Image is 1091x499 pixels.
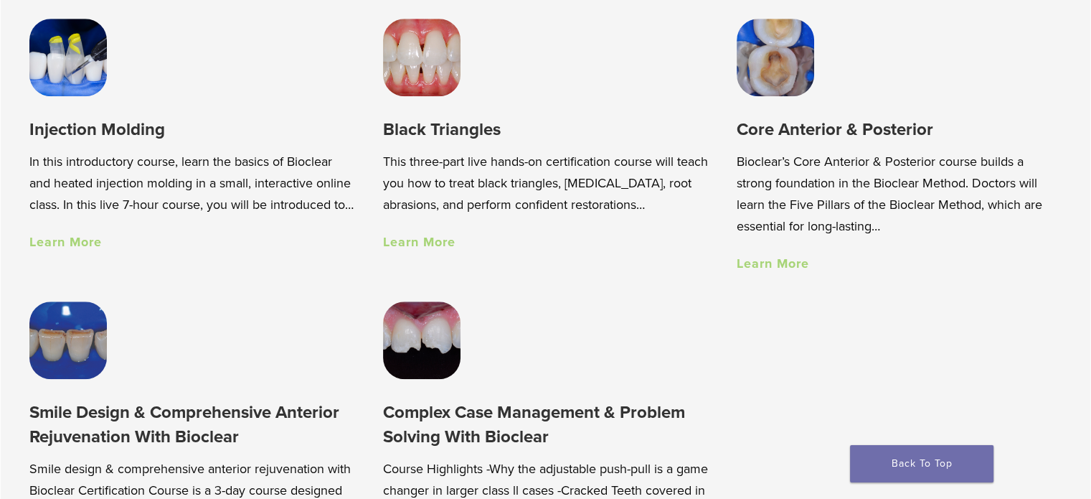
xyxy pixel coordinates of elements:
h3: Injection Molding [29,118,354,141]
h3: Core Anterior & Posterior [737,118,1062,141]
a: Learn More [383,234,455,250]
h3: Complex Case Management & Problem Solving With Bioclear [383,401,708,449]
a: Learn More [737,256,809,271]
p: This three-part live hands-on certification course will teach you how to treat black triangles, [... [383,151,708,215]
h3: Black Triangles [383,118,708,141]
a: Learn More [29,234,102,250]
p: In this introductory course, learn the basics of Bioclear and heated injection molding in a small... [29,151,354,215]
p: Bioclear’s Core Anterior & Posterior course builds a strong foundation in the Bioclear Method. Do... [737,151,1062,237]
h3: Smile Design & Comprehensive Anterior Rejuvenation With Bioclear [29,401,354,449]
a: Back To Top [850,445,993,482]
